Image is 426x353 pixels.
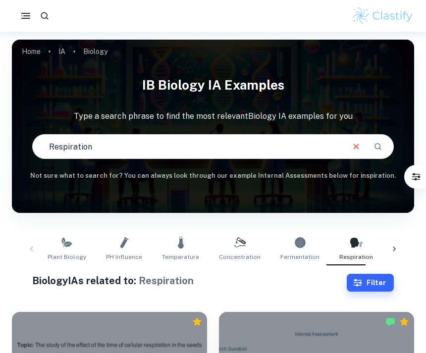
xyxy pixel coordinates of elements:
[33,133,343,160] input: E.g. photosynthesis, coffee and protein, HDI and diabetes...
[12,71,414,99] h1: IB Biology IA examples
[139,275,194,287] span: Respiration
[106,252,142,261] span: pH Influence
[351,6,414,26] img: Clastify logo
[399,317,409,327] div: Premium
[32,273,347,288] h1: Biology IAs related to:
[370,138,386,155] button: Search
[406,167,426,187] button: Filter
[12,171,414,181] h6: Not sure what to search for? You can always look through our example Internal Assessments below f...
[22,45,41,58] a: Home
[280,252,319,261] span: Fermentation
[347,274,394,292] button: Filter
[83,46,107,57] p: Biology
[339,252,373,261] span: Respiration
[347,137,366,156] button: Clear
[48,252,86,261] span: Plant Biology
[58,45,65,58] a: IA
[219,252,261,261] span: Concentration
[192,317,202,327] div: Premium
[385,317,395,327] img: Marked
[162,252,199,261] span: Temperature
[12,110,414,122] p: Type a search phrase to find the most relevant Biology IA examples for you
